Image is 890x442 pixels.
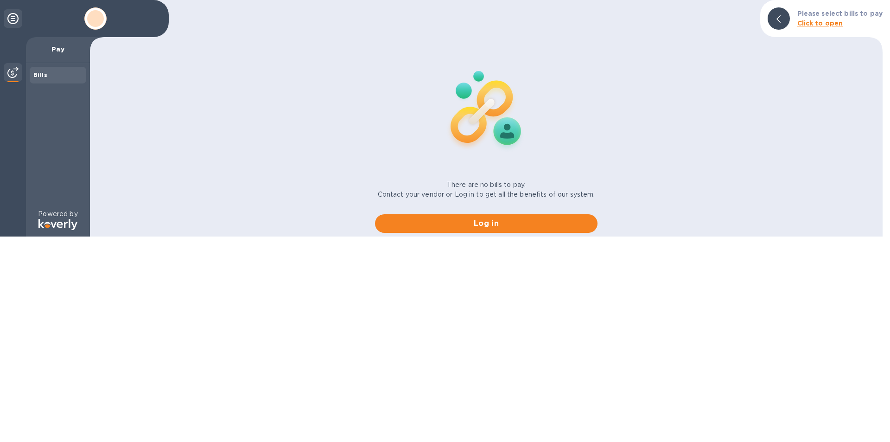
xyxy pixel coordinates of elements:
p: Powered by [38,209,77,219]
p: Pay [33,45,83,54]
b: Bills [33,71,47,78]
span: Log in [382,218,590,229]
b: Click to open [797,19,843,27]
img: Logo [38,219,77,230]
b: Please select bills to pay [797,10,883,17]
button: Log in [375,214,598,233]
p: There are no bills to pay. Contact your vendor or Log in to get all the benefits of our system. [378,180,595,199]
